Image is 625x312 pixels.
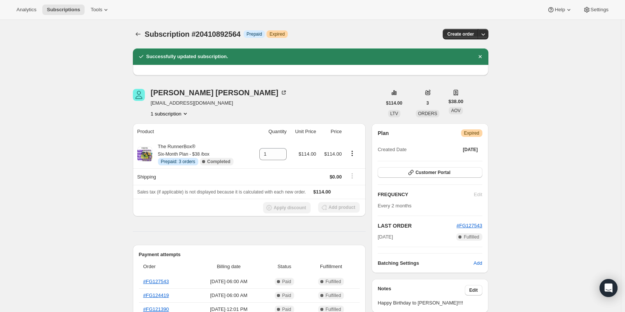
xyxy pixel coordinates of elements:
[443,29,478,39] button: Create order
[139,258,193,275] th: Order
[145,30,241,38] span: Subscription #20410892564
[133,123,252,140] th: Product
[378,167,482,178] button: Customer Portal
[326,279,341,285] span: Fulfilled
[289,123,318,140] th: Unit Price
[196,292,262,299] span: [DATE] · 06:00 AM
[451,108,460,113] span: AOV
[151,110,189,117] button: Product actions
[247,31,262,37] span: Prepaid
[91,7,102,13] span: Tools
[330,174,342,180] span: $0.00
[555,7,565,13] span: Help
[579,4,613,15] button: Settings
[207,159,231,165] span: Completed
[378,203,411,208] span: Every 2 months
[139,251,360,258] h2: Payment attempts
[426,100,429,106] span: 3
[282,292,291,298] span: Paid
[313,189,331,195] span: $114.00
[299,151,316,157] span: $114.00
[269,31,285,37] span: Expired
[378,146,406,153] span: Created Date
[378,233,393,241] span: [DATE]
[143,279,169,284] a: #FG127543
[448,98,463,105] span: $38.00
[326,292,341,298] span: Fulfilled
[382,98,407,108] button: $114.00
[469,257,487,269] button: Add
[378,259,473,267] h6: Batching Settings
[447,31,474,37] span: Create order
[464,234,479,240] span: Fulfilled
[282,279,291,285] span: Paid
[266,263,302,270] span: Status
[161,159,195,165] span: Prepaid: 3 orders
[324,151,342,157] span: $114.00
[457,223,482,228] a: #FG127543
[133,29,143,39] button: Subscriptions
[600,279,618,297] div: Open Intercom Messenger
[133,89,145,101] span: Carol Howard
[146,53,228,60] h2: Successfully updated subscription.
[378,191,474,198] h2: FREQUENCY
[475,51,485,62] button: Dismiss notification
[158,151,210,157] small: Six-Month Plan - $38 /box
[543,4,577,15] button: Help
[151,89,287,96] div: [PERSON_NAME] [PERSON_NAME]
[137,189,306,195] span: Sales tax (if applicable) is not displayed because it is calculated with each new order.
[318,123,344,140] th: Price
[378,129,389,137] h2: Plan
[465,285,482,295] button: Edit
[143,292,169,298] a: #FG124419
[133,168,252,185] th: Shipping
[473,259,482,267] span: Add
[458,144,482,155] button: [DATE]
[469,287,478,293] span: Edit
[86,4,114,15] button: Tools
[143,306,169,312] a: #FG121390
[151,99,287,107] span: [EMAIL_ADDRESS][DOMAIN_NAME]
[415,169,450,175] span: Customer Portal
[591,7,609,13] span: Settings
[152,143,234,165] div: The RunnerBox®
[378,222,457,229] h2: LAST ORDER
[378,299,482,307] span: Happy Birthday to [PERSON_NAME]!!!!
[418,111,437,116] span: ORDERS
[457,222,482,229] button: #FG127543
[464,130,479,136] span: Expired
[307,263,355,270] span: Fulfillment
[16,7,36,13] span: Analytics
[422,98,433,108] button: 3
[47,7,80,13] span: Subscriptions
[378,285,465,295] h3: Notes
[252,123,289,140] th: Quantity
[386,100,402,106] span: $114.00
[12,4,41,15] button: Analytics
[196,278,262,285] span: [DATE] · 06:00 AM
[196,263,262,270] span: Billing date
[346,149,358,157] button: Product actions
[390,111,398,116] span: LTV
[42,4,85,15] button: Subscriptions
[463,147,478,153] span: [DATE]
[137,147,152,162] img: product img
[346,172,358,180] button: Shipping actions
